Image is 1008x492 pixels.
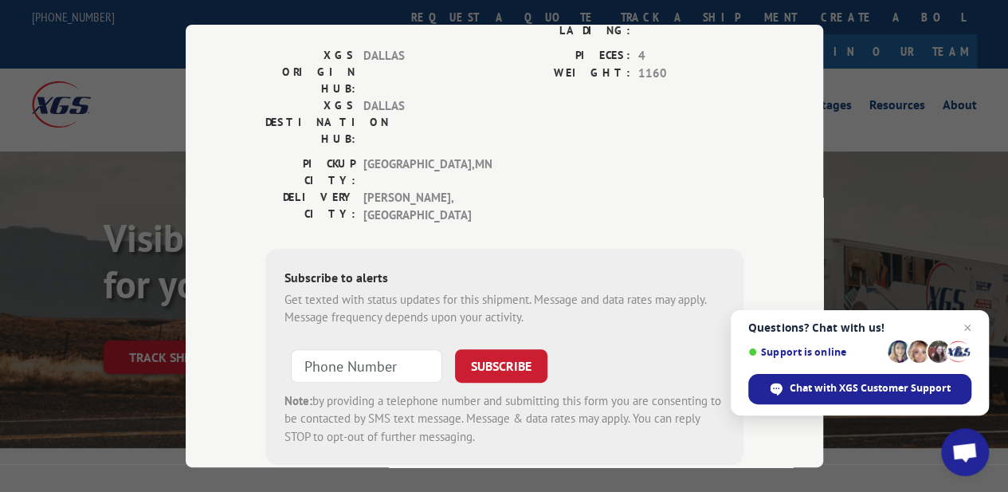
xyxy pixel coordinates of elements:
div: Chat with XGS Customer Support [748,374,971,404]
span: Chat with XGS Customer Support [790,381,951,396]
span: Support is online [748,346,882,358]
span: 4 [638,46,743,65]
span: Close chat [958,318,977,337]
label: WEIGHT: [504,65,630,83]
label: BILL OF LADING: [504,5,630,38]
label: XGS DESTINATION HUB: [265,96,355,147]
div: Open chat [941,428,989,476]
span: [GEOGRAPHIC_DATA] , MN [363,155,471,188]
span: DALLAS [363,96,471,147]
span: 1160 [638,65,743,83]
span: UPN431984 [638,5,743,38]
label: PIECES: [504,46,630,65]
span: DALLAS [363,46,471,96]
button: SUBSCRIBE [455,348,547,382]
label: PICKUP CITY: [265,155,355,188]
strong: Note: [284,392,312,407]
label: DELIVERY CITY: [265,188,355,224]
div: Subscribe to alerts [284,267,724,290]
span: Questions? Chat with us! [748,321,971,334]
div: by providing a telephone number and submitting this form you are consenting to be contacted by SM... [284,392,724,446]
input: Phone Number [291,348,442,382]
label: XGS ORIGIN HUB: [265,46,355,96]
div: Get texted with status updates for this shipment. Message and data rates may apply. Message frequ... [284,290,724,326]
span: [PERSON_NAME] , [GEOGRAPHIC_DATA] [363,188,471,224]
